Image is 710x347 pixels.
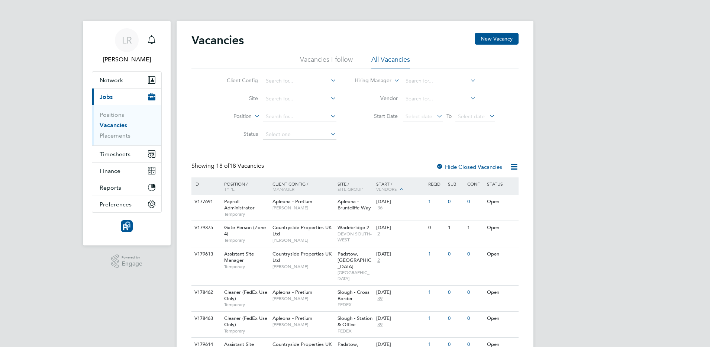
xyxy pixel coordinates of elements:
[191,162,265,170] div: Showing
[122,254,142,261] span: Powered by
[355,95,398,102] label: Vendor
[272,186,294,192] span: Manager
[485,312,517,325] div: Open
[263,129,336,140] input: Select one
[376,231,381,237] span: 2
[376,289,425,296] div: [DATE]
[224,302,269,308] span: Temporary
[444,111,454,121] span: To
[272,237,334,243] span: [PERSON_NAME]
[193,247,219,261] div: V179613
[426,221,446,235] div: 0
[485,195,517,209] div: Open
[224,237,269,243] span: Temporary
[465,177,485,190] div: Conf
[100,77,123,84] span: Network
[349,77,391,84] label: Hiring Manager
[219,177,271,195] div: Position /
[92,72,161,88] button: Network
[271,177,336,195] div: Client Config /
[100,122,127,129] a: Vacancies
[426,195,446,209] div: 1
[122,35,132,45] span: LR
[100,132,130,139] a: Placements
[485,286,517,299] div: Open
[121,220,133,232] img: resourcinggroup-logo-retina.png
[465,286,485,299] div: 0
[215,95,258,102] label: Site
[338,186,363,192] span: Site Group
[376,186,397,192] span: Vendors
[272,251,332,263] span: Countryside Properties UK Ltd
[272,264,334,270] span: [PERSON_NAME]
[224,198,255,211] span: Payroll Administrator
[300,55,353,68] li: Vacancies I follow
[465,195,485,209] div: 0
[83,21,171,245] nav: Main navigation
[272,205,334,211] span: [PERSON_NAME]
[376,225,425,231] div: [DATE]
[338,328,373,334] span: FEDEX
[338,198,371,211] span: Apleona - Bruntcliffe Way
[475,33,519,45] button: New Vacancy
[338,315,372,328] span: Slough - Station & Office
[92,196,161,212] button: Preferences
[224,264,269,270] span: Temporary
[100,167,120,174] span: Finance
[263,94,336,104] input: Search for...
[426,177,446,190] div: Reqd
[263,76,336,86] input: Search for...
[224,224,266,237] span: Gate Person (Zone 4)
[485,177,517,190] div: Status
[92,220,162,232] a: Go to home page
[374,177,426,196] div: Start /
[338,251,371,270] span: Padstow, [GEOGRAPHIC_DATA]
[92,105,161,145] div: Jobs
[338,302,373,308] span: FEDEX
[485,221,517,235] div: Open
[376,322,384,328] span: 39
[403,94,476,104] input: Search for...
[403,76,476,86] input: Search for...
[446,221,465,235] div: 1
[272,289,312,295] span: Apleona - Pretium
[216,162,229,170] span: 18 of
[446,195,465,209] div: 0
[376,251,425,257] div: [DATE]
[376,296,384,302] span: 39
[193,312,219,325] div: V178463
[338,270,373,281] span: [GEOGRAPHIC_DATA]
[272,296,334,302] span: [PERSON_NAME]
[465,247,485,261] div: 0
[371,55,410,68] li: All Vacancies
[100,151,130,158] span: Timesheets
[92,28,162,64] a: LR[PERSON_NAME]
[100,111,124,118] a: Positions
[263,112,336,122] input: Search for...
[272,224,332,237] span: Countryside Properties UK Ltd
[100,93,113,100] span: Jobs
[224,251,254,263] span: Assistant Site Manager
[193,195,219,209] div: V177691
[215,77,258,84] label: Client Config
[92,89,161,105] button: Jobs
[224,315,267,328] span: Cleaner (FedEx Use Only)
[224,328,269,334] span: Temporary
[446,312,465,325] div: 0
[338,289,369,302] span: Slough - Cross Border
[111,254,143,269] a: Powered byEngage
[272,315,312,321] span: Apleona - Pretium
[92,146,161,162] button: Timesheets
[446,177,465,190] div: Sub
[209,113,252,120] label: Position
[485,247,517,261] div: Open
[338,231,373,242] span: DEVON SOUTH-WEST
[92,163,161,179] button: Finance
[224,289,267,302] span: Cleaner (FedEx Use Only)
[465,312,485,325] div: 0
[224,211,269,217] span: Temporary
[100,201,132,208] span: Preferences
[426,286,446,299] div: 1
[426,247,446,261] div: 1
[376,315,425,322] div: [DATE]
